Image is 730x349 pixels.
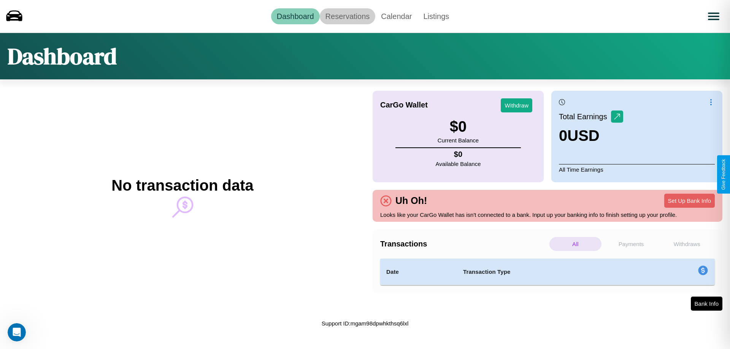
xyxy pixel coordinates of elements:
a: Calendar [375,8,417,24]
p: Current Balance [438,135,479,145]
p: Looks like your CarGo Wallet has isn't connected to a bank. Input up your banking info to finish ... [380,210,715,220]
p: All Time Earnings [559,164,715,175]
h2: No transaction data [111,177,253,194]
h4: $ 0 [436,150,481,159]
button: Open menu [703,6,724,27]
button: Withdraw [501,98,532,112]
p: Available Balance [436,159,481,169]
p: Withdraws [661,237,713,251]
p: Total Earnings [559,110,611,123]
p: Payments [605,237,657,251]
iframe: Intercom live chat [8,323,26,341]
h4: Transactions [380,240,547,248]
a: Reservations [320,8,376,24]
p: All [549,237,601,251]
h4: CarGo Wallet [380,101,428,109]
h1: Dashboard [8,41,117,72]
a: Dashboard [271,8,320,24]
h3: 0 USD [559,127,623,144]
h3: $ 0 [438,118,479,135]
p: Support ID: mgam98dpwhkthsq6lxl [322,318,408,328]
table: simple table [380,259,715,285]
h4: Uh Oh! [392,195,431,206]
h4: Date [386,267,451,276]
button: Bank Info [691,297,722,311]
div: Give Feedback [721,159,726,190]
h4: Transaction Type [463,267,636,276]
button: Set Up Bank Info [664,194,715,208]
a: Listings [417,8,455,24]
